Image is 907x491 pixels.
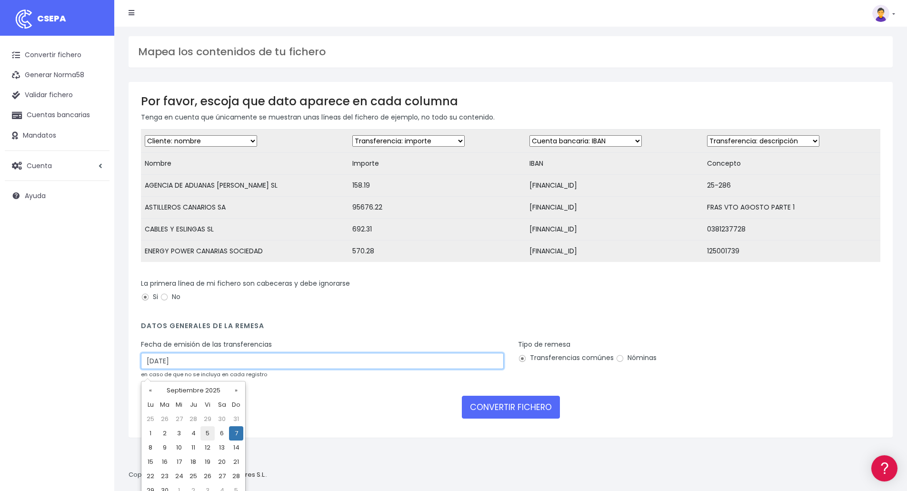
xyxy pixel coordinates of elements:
a: Información general [10,81,181,96]
td: 12 [200,441,215,455]
td: 24 [172,469,186,483]
a: General [10,204,181,219]
td: ENERGY POWER CANARIAS SOCIEDAD [141,240,349,262]
td: IBAN [526,153,703,175]
h3: Por favor, escoja que dato aparece en cada columna [141,94,880,108]
a: Convertir fichero [5,45,110,65]
small: en caso de que no se incluya en cada registro [141,371,267,378]
td: 8 [143,441,158,455]
td: Concepto [703,153,880,175]
td: CABLES Y ESLINGAS SL [141,219,349,240]
a: POWERED BY ENCHANT [131,274,183,283]
th: Septiembre 2025 [158,383,229,398]
td: 31 [229,412,243,426]
td: [FINANCIAL_ID] [526,240,703,262]
td: 27 [215,469,229,483]
td: [FINANCIAL_ID] [526,197,703,219]
td: 22 [143,469,158,483]
a: API [10,243,181,258]
label: Nóminas [616,353,657,363]
td: 13 [215,441,229,455]
th: « [143,383,158,398]
td: 29 [200,412,215,426]
td: 25 [143,412,158,426]
label: Fecha de emisión de las transferencias [141,340,272,350]
img: profile [872,5,889,22]
th: Sa [215,398,229,412]
label: Si [141,292,158,302]
div: Programadores [10,229,181,238]
td: 10 [172,441,186,455]
img: logo [12,7,36,31]
label: No [160,292,180,302]
span: CSEPA [37,12,66,24]
td: FRAS VTO AGOSTO PARTE 1 [703,197,880,219]
a: Videotutoriales [10,150,181,165]
td: 11 [186,441,200,455]
td: 30 [215,412,229,426]
th: Ju [186,398,200,412]
td: [FINANCIAL_ID] [526,175,703,197]
td: 95676.22 [349,197,526,219]
td: 16 [158,455,172,469]
button: CONVERTIR FICHERO [462,396,560,419]
a: Formatos [10,120,181,135]
td: 570.28 [349,240,526,262]
div: Información general [10,66,181,75]
td: 27 [172,412,186,426]
div: Convertir ficheros [10,105,181,114]
td: 3 [172,426,186,441]
td: ASTILLEROS CANARIOS SA [141,197,349,219]
a: Cuentas bancarias [5,105,110,125]
a: Perfiles de empresas [10,165,181,180]
div: Facturación [10,189,181,198]
td: 18 [186,455,200,469]
a: Ayuda [5,186,110,206]
th: Mi [172,398,186,412]
td: [FINANCIAL_ID] [526,219,703,240]
td: 7 [229,426,243,441]
a: Problemas habituales [10,135,181,150]
td: 0381237728 [703,219,880,240]
a: Cuenta [5,156,110,176]
td: 9 [158,441,172,455]
a: Generar Norma58 [5,65,110,85]
th: Lu [143,398,158,412]
td: 23 [158,469,172,483]
th: » [229,383,243,398]
a: Validar fichero [5,85,110,105]
td: 25 [186,469,200,483]
td: 125001739 [703,240,880,262]
label: La primera línea de mi fichero son cabeceras y debe ignorarse [141,279,350,289]
td: 28 [186,412,200,426]
td: 26 [158,412,172,426]
td: AGENCIA DE ADUANAS [PERSON_NAME] SL [141,175,349,197]
button: Contáctanos [10,255,181,271]
td: 5 [200,426,215,441]
td: 17 [172,455,186,469]
label: Transferencias comúnes [518,353,614,363]
td: 15 [143,455,158,469]
td: 20 [215,455,229,469]
p: Tenga en cuenta que únicamente se muestran unas líneas del fichero de ejemplo, no todo su contenido. [141,112,880,122]
td: Importe [349,153,526,175]
td: 26 [200,469,215,483]
label: Tipo de remesa [518,340,570,350]
td: 692.31 [349,219,526,240]
td: 1 [143,426,158,441]
td: 14 [229,441,243,455]
td: 6 [215,426,229,441]
th: Ma [158,398,172,412]
a: Mandatos [5,126,110,146]
td: 4 [186,426,200,441]
p: Copyright © 2025 . [129,470,267,480]
td: 158.19 [349,175,526,197]
h3: Mapea los contenidos de tu fichero [138,46,883,58]
span: Ayuda [25,191,46,200]
td: 19 [200,455,215,469]
td: Nombre [141,153,349,175]
span: Cuenta [27,160,52,170]
th: Vi [200,398,215,412]
td: 2 [158,426,172,441]
td: 21 [229,455,243,469]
